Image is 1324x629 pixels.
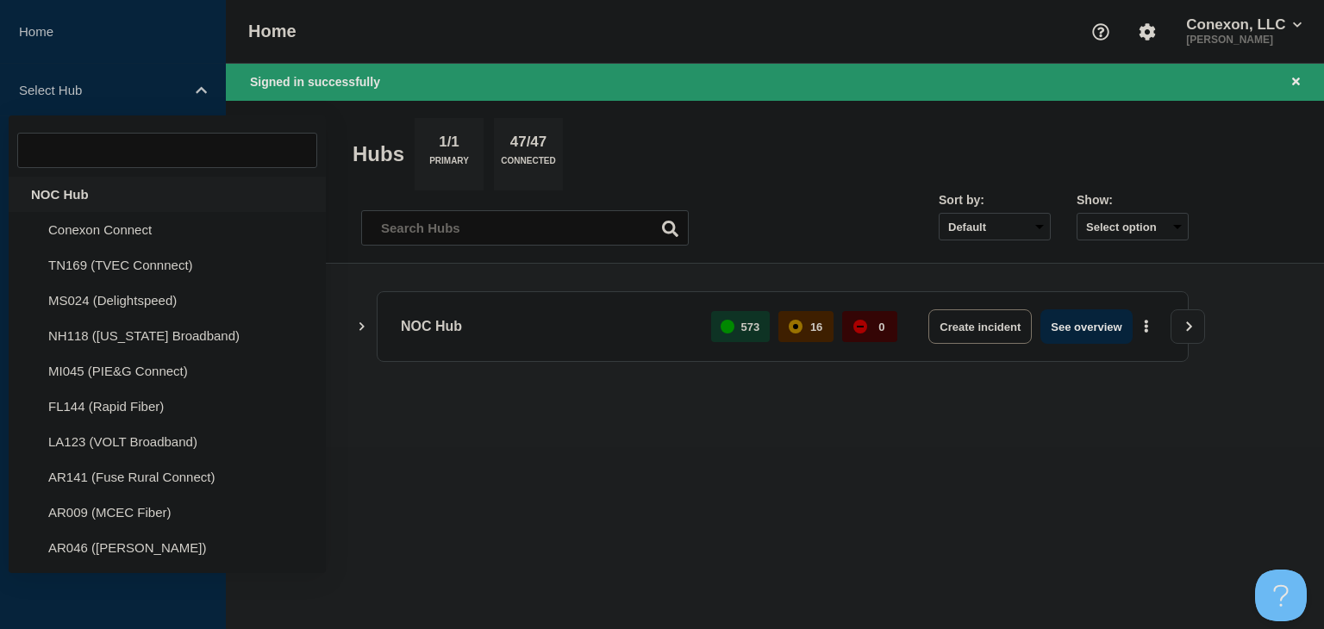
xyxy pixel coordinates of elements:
[9,283,326,318] li: MS024 (Delightspeed)
[9,389,326,424] li: FL144 (Rapid Fiber)
[1040,309,1132,344] button: See overview
[878,321,884,333] p: 0
[721,320,734,333] div: up
[429,156,469,174] p: Primary
[9,459,326,495] li: AR141 (Fuse Rural Connect)
[9,424,326,459] li: LA123 (VOLT Broadband)
[1129,14,1165,50] button: Account settings
[9,353,326,389] li: MI045 (PIE&G Connect)
[9,177,326,212] div: NOC Hub
[358,321,366,333] button: Show Connected Hubs
[361,210,689,246] input: Search Hubs
[9,318,326,353] li: NH118 ([US_STATE] Broadband)
[939,213,1051,240] select: Sort by
[1255,570,1307,621] iframe: Help Scout Beacon - Open
[433,134,466,156] p: 1/1
[939,193,1051,207] div: Sort by:
[9,247,326,283] li: TN169 (TVEC Connnect)
[853,320,867,333] div: down
[250,75,380,89] span: Signed in successfully
[9,495,326,530] li: AR009 (MCEC Fiber)
[501,156,555,174] p: Connected
[401,309,691,344] p: NOC Hub
[503,134,553,156] p: 47/47
[19,83,184,97] p: Select Hub
[1077,193,1189,207] div: Show:
[741,321,760,333] p: 573
[1135,311,1158,343] button: More actions
[1083,14,1119,50] button: Support
[1077,213,1189,240] button: Select option
[353,142,404,166] h2: Hubs
[248,22,297,41] h1: Home
[9,530,326,565] li: AR046 ([PERSON_NAME])
[1285,72,1307,92] button: Close banner
[9,212,326,247] li: Conexon Connect
[810,321,822,333] p: 16
[789,320,803,333] div: affected
[1183,16,1305,34] button: Conexon, LLC
[928,309,1032,344] button: Create incident
[1183,34,1305,46] p: [PERSON_NAME]
[1171,309,1205,344] button: View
